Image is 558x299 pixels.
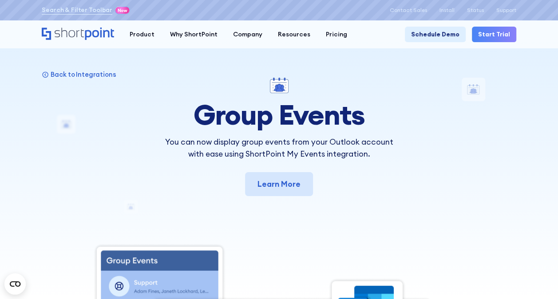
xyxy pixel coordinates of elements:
[472,27,516,42] a: Start Trial
[496,7,516,13] a: Support
[42,5,112,15] a: Search & Filter Toolbar
[170,30,218,39] div: Why ShortPoint
[318,27,355,42] a: Pricing
[270,27,318,42] a: Resources
[439,7,455,13] a: Install
[4,273,26,295] button: Open CMP widget
[42,70,116,79] a: Back to Integrations
[278,30,310,39] div: Resources
[226,27,270,42] a: Company
[270,78,289,93] img: Group Events
[390,7,427,13] a: Contact Sales
[398,196,558,299] iframe: Chat Widget
[326,30,347,39] div: Pricing
[51,70,116,79] p: Back to Integrations
[233,30,262,39] div: Company
[405,27,466,42] a: Schedule Demo
[42,28,114,41] a: Home
[122,27,162,42] a: Product
[162,99,396,130] h1: Group Events
[467,7,484,13] a: Status
[162,136,396,160] p: You can now display group events from your Outlook account with ease using ShortPoint My Events i...
[245,172,313,196] a: Learn More
[130,30,154,39] div: Product
[162,27,226,42] a: Why ShortPoint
